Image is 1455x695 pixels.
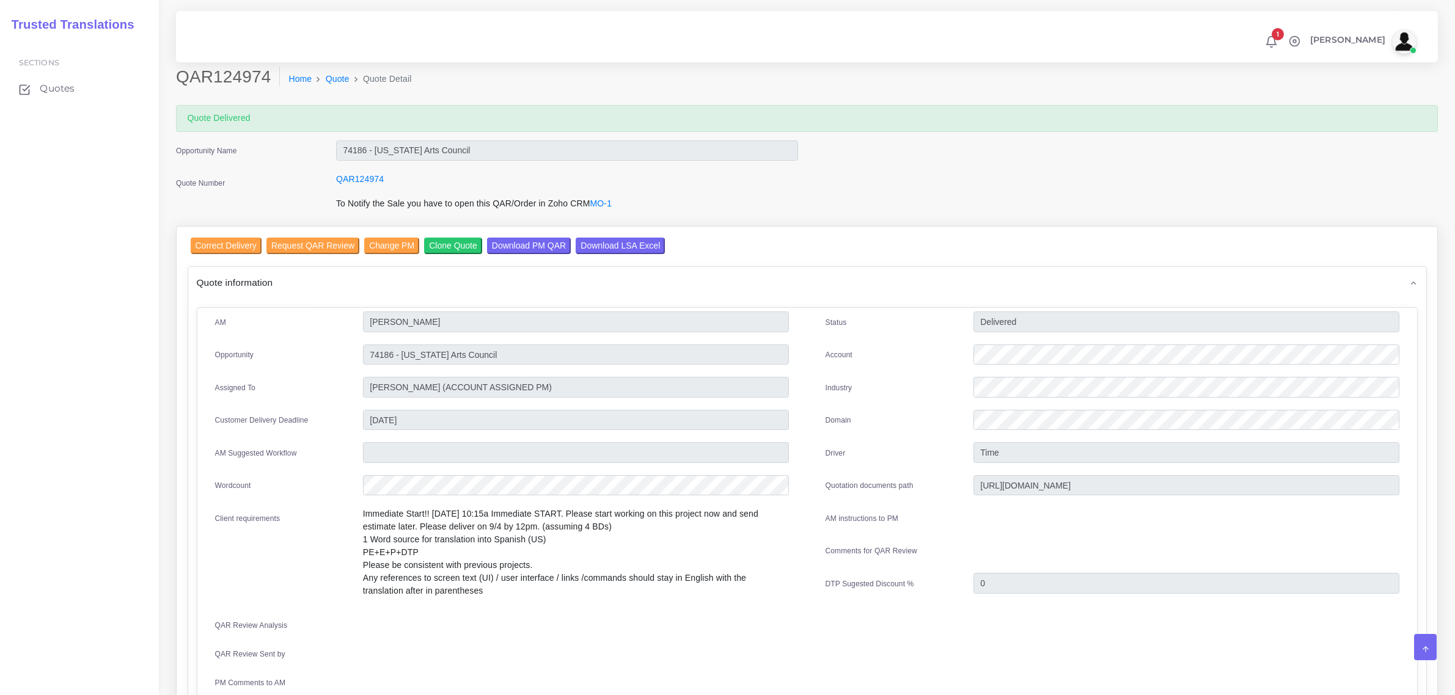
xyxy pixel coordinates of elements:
[1272,28,1284,40] span: 1
[1310,35,1385,44] span: [PERSON_NAME]
[576,238,665,254] input: Download LSA Excel
[590,198,612,208] a: MO-1
[826,349,852,360] label: Account
[1304,29,1421,54] a: [PERSON_NAME]avatar
[350,73,412,86] li: Quote Detail
[176,178,225,189] label: Quote Number
[826,480,914,491] label: Quotation documents path
[215,620,288,631] label: QAR Review Analysis
[176,67,280,87] h2: QAR124974
[215,649,285,660] label: QAR Review Sent by
[176,145,237,156] label: Opportunity Name
[215,513,280,524] label: Client requirements
[826,448,846,459] label: Driver
[826,578,914,589] label: DTP Sugested Discount %
[1392,29,1417,54] img: avatar
[215,448,297,459] label: AM Suggested Workflow
[288,73,312,86] a: Home
[19,58,59,67] span: Sections
[3,15,134,35] a: Trusted Translations
[363,508,789,597] p: Immediate Start!! [DATE] 10:15a Immediate START. Please start working on this project now and sen...
[266,238,359,254] input: Request QAR Review
[363,377,789,398] input: pm
[826,545,917,556] label: Comments for QAR Review
[191,238,262,254] input: Correct Delivery
[188,267,1426,298] div: Quote information
[9,76,150,101] a: Quotes
[826,382,852,393] label: Industry
[326,73,350,86] a: Quote
[215,480,251,491] label: Wordcount
[215,677,286,688] label: PM Comments to AM
[197,275,273,289] span: Quote information
[826,513,899,524] label: AM instructions to PM
[215,349,254,360] label: Opportunity
[215,382,256,393] label: Assigned To
[826,415,851,426] label: Domain
[327,197,807,218] div: To Notify the Sale you have to open this QAR/Order in Zoho CRM
[826,317,847,328] label: Status
[424,238,482,254] input: Clone Quote
[215,415,309,426] label: Customer Delivery Deadline
[3,17,134,32] h2: Trusted Translations
[176,105,1438,132] div: Quote Delivered
[40,82,75,95] span: Quotes
[215,317,226,328] label: AM
[1261,35,1282,48] a: 1
[487,238,571,254] input: Download PM QAR
[336,174,384,184] a: QAR124974
[364,238,419,254] input: Change PM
